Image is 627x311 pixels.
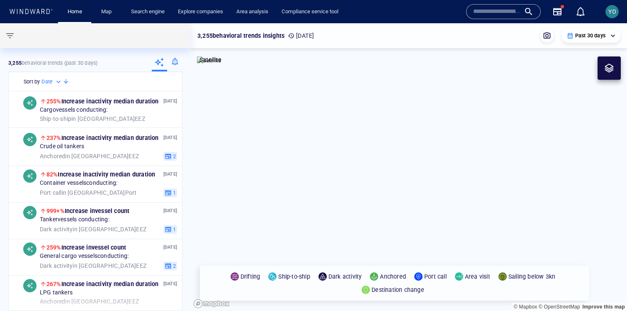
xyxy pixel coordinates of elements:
p: Ship-to-ship [278,272,310,282]
p: Satellite [199,55,221,65]
p: Destination change [372,285,424,295]
a: Explore companies [175,5,226,19]
span: Dark activity [40,225,73,232]
p: behavioral trends (Past 30 days) [8,59,97,67]
p: Dark activity [328,272,362,282]
span: General cargo vessels conducting: [40,252,129,260]
span: in [GEOGRAPHIC_DATA] EEZ [40,225,146,233]
strong: 3,255 [8,60,22,66]
a: Map feedback [582,304,625,310]
p: [DATE] [163,97,177,105]
p: [DATE] [163,134,177,142]
span: YO [608,8,616,15]
a: OpenStreetMap [539,304,580,310]
p: Drifting [241,272,260,282]
span: in [GEOGRAPHIC_DATA] EEZ [40,262,146,269]
span: Increase in vessel count [46,244,126,251]
span: 999+% [46,208,65,214]
p: [DATE] [163,280,177,288]
h6: Date [41,78,53,86]
span: 259% [46,244,61,251]
span: LPG tankers [40,289,73,296]
p: [DATE] [163,243,177,251]
div: Notification center [576,7,586,17]
iframe: Chat [592,274,621,305]
a: Search engine [128,5,168,19]
button: 2 [163,152,177,161]
a: Home [64,5,85,19]
span: in [GEOGRAPHIC_DATA] EEZ [40,152,139,160]
div: Past 30 days [567,32,615,39]
img: satellite [197,56,221,65]
p: Past 30 days [575,32,605,39]
span: Increase in activity median duration [46,171,156,178]
a: Area analysis [233,5,272,19]
span: Anchored [40,152,66,159]
p: Port call [424,272,447,282]
button: 1 [163,225,177,234]
span: Ship-to-ship [40,115,71,122]
span: Port call [40,189,62,196]
button: YO [604,3,620,20]
a: Mapbox logo [193,299,230,309]
p: [DATE] [163,207,177,215]
span: 1 [172,225,176,233]
a: Map [98,5,118,19]
span: Increase in activity median duration [46,135,159,141]
span: in [GEOGRAPHIC_DATA] EEZ [40,115,145,122]
span: Increase in vessel count [46,208,130,214]
span: Container vessels conducting: [40,179,118,187]
canvas: Map [191,23,627,311]
button: Home [61,5,88,19]
button: 2 [163,261,177,270]
p: 3,255 behavioral trends insights [197,31,284,41]
p: Sailing below 3kn [508,272,555,282]
span: 267% [46,281,61,287]
a: Mapbox [514,304,537,310]
p: Area visit [465,272,490,282]
h6: Sort by [24,78,40,86]
span: Cargo vessels conducting: [40,106,108,114]
span: 82% [46,171,58,178]
span: in [GEOGRAPHIC_DATA] Port [40,189,137,196]
span: Crude oil tankers [40,143,84,150]
span: 237% [46,135,61,141]
button: Map [95,5,121,19]
span: 255% [46,98,61,105]
span: Increase in activity median duration [46,98,159,105]
a: Compliance service tool [278,5,342,19]
p: [DATE] [163,170,177,178]
span: 1 [172,189,176,196]
span: 2 [172,262,176,269]
p: [DATE] [288,31,314,41]
span: 2 [172,152,176,160]
div: Date [41,78,63,86]
p: Anchored [380,272,406,282]
span: Tanker vessels conducting: [40,216,109,223]
button: 1 [163,188,177,197]
span: Increase in activity median duration [46,281,159,287]
span: Dark activity [40,262,73,269]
